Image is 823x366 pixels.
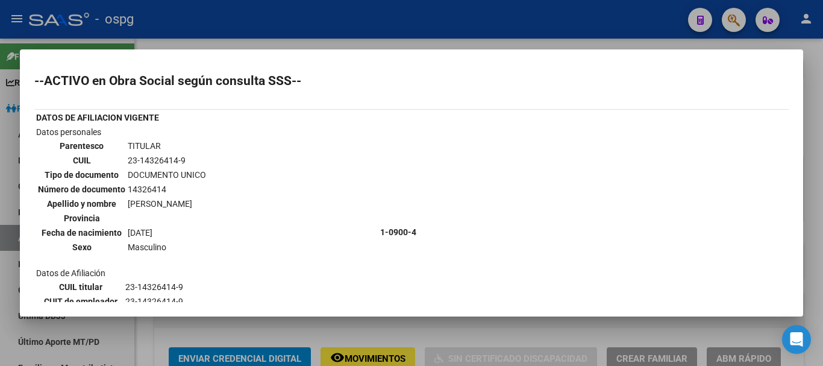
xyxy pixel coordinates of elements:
[127,154,207,167] td: 23-14326414-9
[127,183,207,196] td: 14326414
[127,226,207,239] td: [DATE]
[37,168,126,181] th: Tipo de documento
[36,125,378,339] td: Datos personales Datos de Afiliación
[125,280,377,294] td: 23-14326414-9
[127,197,207,210] td: [PERSON_NAME]
[37,183,126,196] th: Número de documento
[37,226,126,239] th: Fecha de nacimiento
[37,197,126,210] th: Apellido y nombre
[37,241,126,254] th: Sexo
[36,113,159,122] b: DATOS DE AFILIACION VIGENTE
[37,295,124,308] th: CUIT de empleador
[37,154,126,167] th: CUIL
[125,295,377,308] td: 23-14326414-9
[127,168,207,181] td: DOCUMENTO UNICO
[782,325,811,354] div: Open Intercom Messenger
[34,75,789,87] h2: --ACTIVO en Obra Social según consulta SSS--
[127,139,207,153] td: TITULAR
[127,241,207,254] td: Masculino
[37,139,126,153] th: Parentesco
[37,212,126,225] th: Provincia
[37,280,124,294] th: CUIL titular
[380,227,416,237] b: 1-0900-4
